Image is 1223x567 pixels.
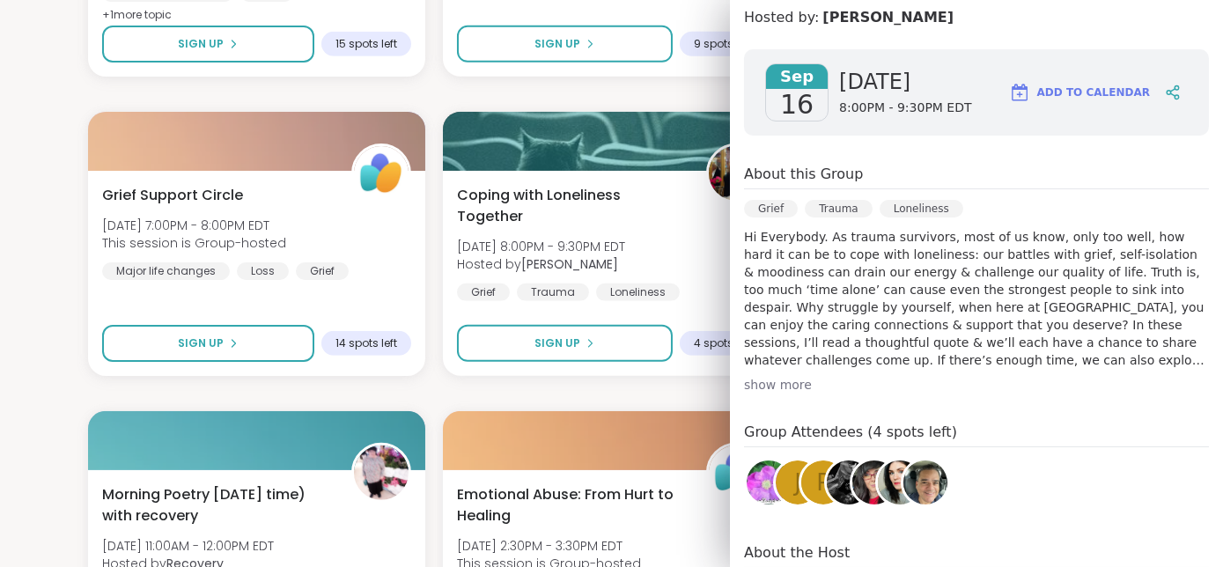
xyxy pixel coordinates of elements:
h4: Hosted by: [744,7,1209,28]
div: Grief [296,262,349,280]
div: Loss [237,262,289,280]
span: Sign Up [179,36,225,52]
span: Hosted by [457,255,625,273]
span: p [816,466,830,500]
button: Add to Calendar [1001,71,1158,114]
a: tomyr95 [901,458,950,507]
button: Sign Up [102,325,314,362]
a: Robyn_Class_Act [744,458,793,507]
img: ShareWell Logomark [1009,82,1030,103]
img: Judy [709,146,763,201]
span: 16 [780,89,814,121]
span: 8:00PM - 9:30PM EDT [839,99,972,117]
img: Natalie83 [878,460,922,504]
div: Grief [744,200,798,217]
span: [DATE] 2:30PM - 3:30PM EDT [457,537,641,555]
button: Sign Up [457,26,673,63]
span: [DATE] 8:00PM - 9:30PM EDT [457,238,625,255]
div: Loneliness [596,283,680,301]
div: show more [744,376,1209,394]
span: Emotional Abuse: From Hurt to Healing [457,484,687,526]
a: Alan_N [824,458,873,507]
b: [PERSON_NAME] [521,255,618,273]
img: ShareWell [354,146,409,201]
span: Sign Up [535,36,581,52]
span: J [794,466,801,500]
span: Coping with Loneliness Together [457,185,687,227]
span: 4 spots left [694,336,752,350]
h4: Group Attendees (4 spots left) [744,422,1209,447]
span: [DATE] [839,68,972,96]
div: Loneliness [880,200,963,217]
span: Sep [766,64,828,89]
div: Grief [457,283,510,301]
img: HeatherT [852,460,896,504]
span: Grief Support Circle [102,185,243,206]
img: Robyn_Class_Act [747,460,791,504]
span: 15 spots left [335,37,397,51]
img: Alan_N [827,460,871,504]
span: Sign Up [535,335,581,351]
img: tomyr95 [903,460,947,504]
div: Trauma [517,283,589,301]
a: HeatherT [850,458,899,507]
a: [PERSON_NAME] [822,7,954,28]
span: Add to Calendar [1037,85,1150,100]
span: Morning Poetry [DATE] time) with recovery [102,484,332,526]
img: ShareWell [709,445,763,500]
button: Sign Up [102,26,314,63]
p: Hi Everybody. As trauma survivors, most of us know, only too well, how hard it can be to cope wit... [744,228,1209,369]
div: Major life changes [102,262,230,280]
img: Recovery [354,445,409,500]
a: p [799,458,848,507]
span: 9 spots left [694,37,752,51]
h4: About this Group [744,164,863,185]
span: [DATE] 7:00PM - 8:00PM EDT [102,217,286,234]
a: Natalie83 [875,458,925,507]
span: 14 spots left [335,336,397,350]
button: Sign Up [457,325,673,362]
span: Sign Up [179,335,225,351]
div: Trauma [805,200,873,217]
a: J [773,458,822,507]
span: This session is Group-hosted [102,234,286,252]
span: [DATE] 11:00AM - 12:00PM EDT [102,537,274,555]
